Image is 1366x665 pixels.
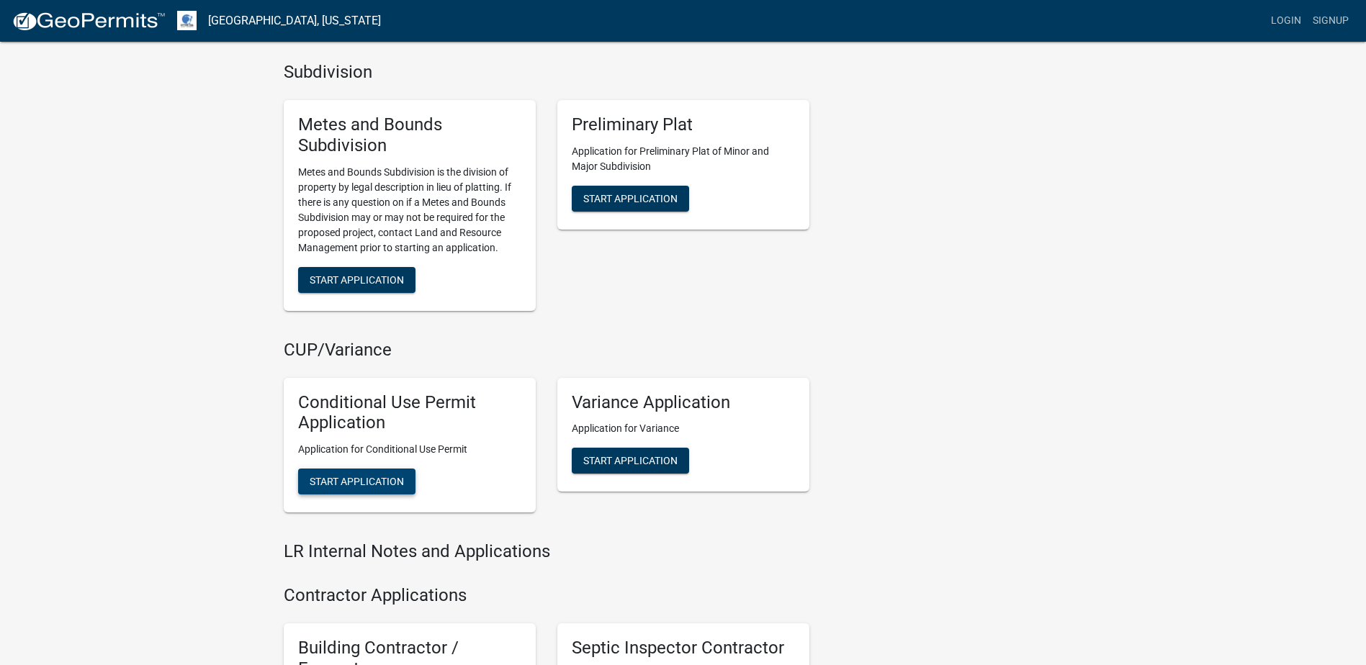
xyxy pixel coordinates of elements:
[208,9,381,33] a: [GEOGRAPHIC_DATA], [US_STATE]
[572,448,689,474] button: Start Application
[1265,7,1307,35] a: Login
[572,392,795,413] h5: Variance Application
[298,114,521,156] h5: Metes and Bounds Subdivision
[310,476,404,487] span: Start Application
[284,541,809,562] h4: LR Internal Notes and Applications
[298,469,415,494] button: Start Application
[284,340,809,361] h4: CUP/Variance
[298,442,521,457] p: Application for Conditional Use Permit
[1307,7,1354,35] a: Signup
[572,144,795,174] p: Application for Preliminary Plat of Minor and Major Subdivision
[298,165,521,255] p: Metes and Bounds Subdivision is the division of property by legal description in lieu of platting...
[572,114,795,135] h5: Preliminary Plat
[284,585,809,606] h4: Contractor Applications
[298,392,521,434] h5: Conditional Use Permit Application
[177,11,197,30] img: Otter Tail County, Minnesota
[298,267,415,293] button: Start Application
[572,638,795,659] h5: Septic Inspector Contractor
[310,273,404,285] span: Start Application
[583,192,678,204] span: Start Application
[572,186,689,212] button: Start Application
[284,62,809,83] h4: Subdivision
[572,421,795,436] p: Application for Variance
[583,455,678,466] span: Start Application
